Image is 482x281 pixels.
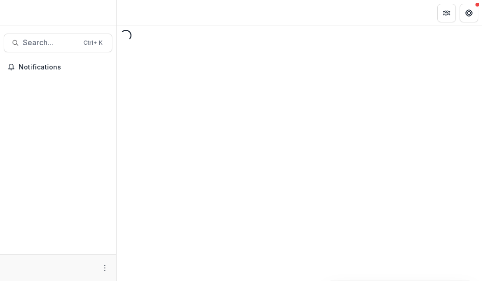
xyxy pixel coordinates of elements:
div: Ctrl + K [82,38,104,48]
span: Notifications [19,63,109,71]
button: Get Help [460,4,478,22]
button: Partners [437,4,456,22]
span: Search... [23,38,78,47]
button: More [99,262,110,274]
button: Search... [4,34,112,52]
button: Notifications [4,60,112,75]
